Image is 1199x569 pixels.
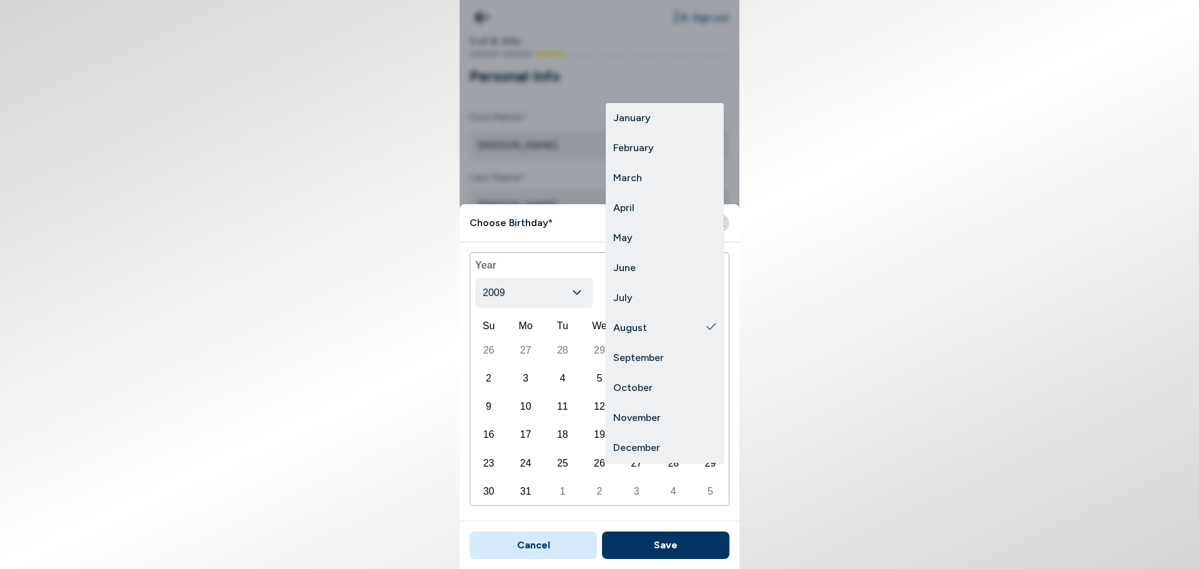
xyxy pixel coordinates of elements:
[509,337,543,362] div: Choose Monday, July 27th, 2009
[613,230,633,245] span: May
[613,200,634,215] span: April
[613,111,651,126] span: January
[509,365,543,390] div: Choose Monday, August 3rd, 2009
[472,422,506,447] div: Choose Sunday, August 16th, 2009
[693,450,727,475] div: Choose Saturday, August 29th, 2009
[475,258,593,273] label: Year
[583,365,616,390] div: Choose Wednesday, August 5th, 2009
[546,317,580,334] div: Tu
[472,478,506,503] div: Choose Sunday, August 30th, 2009
[613,380,653,395] span: October
[619,478,653,503] div: Choose Thursday, September 3rd, 2009
[472,365,506,390] div: Choose Sunday, August 2nd, 2009
[613,410,661,425] span: November
[546,422,580,447] div: Choose Tuesday, August 18th, 2009
[470,335,729,505] div: month 2009-08
[613,320,647,335] span: August
[583,337,616,362] div: Choose Wednesday, July 29th, 2009
[583,422,616,447] div: Choose Wednesday, August 19th, 2009
[472,317,506,334] div: Su
[546,365,580,390] div: Choose Tuesday, August 4th, 2009
[693,478,727,503] div: Choose Saturday, September 5th, 2009
[546,394,580,419] div: Choose Tuesday, August 11th, 2009
[619,450,653,475] div: Choose Thursday, August 27th, 2009
[613,141,654,156] span: February
[470,532,597,559] button: Cancel
[546,450,580,475] div: Choose Tuesday, August 25th, 2009
[613,290,633,305] span: July
[509,394,543,419] div: Choose Monday, August 10th, 2009
[613,171,642,186] span: March
[613,260,636,275] span: June
[509,317,543,334] div: Mo
[546,478,580,503] div: Choose Tuesday, September 1st, 2009
[583,317,616,334] div: We
[509,478,543,503] div: Choose Monday, August 31st, 2009
[509,422,543,447] div: Choose Monday, August 17th, 2009
[470,215,678,230] h4: Choose Birthday*
[509,450,543,475] div: Choose Monday, August 24th, 2009
[613,350,664,365] span: September
[472,450,506,475] div: Choose Sunday, August 23rd, 2009
[583,450,616,475] div: Choose Wednesday, August 26th, 2009
[613,440,660,455] span: December
[472,394,506,419] div: Choose Sunday, August 9th, 2009
[546,337,580,362] div: Choose Tuesday, July 28th, 2009
[583,478,616,503] div: Choose Wednesday, September 2nd, 2009
[602,532,729,559] button: Save
[656,478,690,503] div: Choose Friday, September 4th, 2009
[472,337,506,362] div: Choose Sunday, July 26th, 2009
[656,450,690,475] div: Choose Friday, August 28th, 2009
[583,394,616,419] div: Choose Wednesday, August 12th, 2009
